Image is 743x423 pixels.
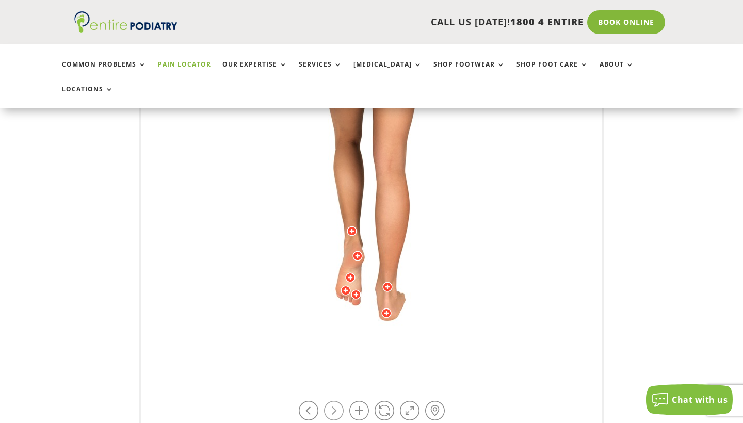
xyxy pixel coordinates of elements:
a: Locations [62,86,114,108]
a: Zoom in / out [349,401,369,420]
a: Rotate right [324,401,344,420]
a: Full Screen on / off [400,401,419,420]
a: Rotate left [299,401,318,420]
button: Chat with us [646,384,733,415]
a: Book Online [587,10,665,34]
a: Our Expertise [222,61,287,83]
span: 1800 4 ENTIRE [510,15,584,28]
span: Chat with us [672,394,728,405]
a: Common Problems [62,61,147,83]
a: About [600,61,634,83]
a: Shop Footwear [433,61,505,83]
img: logo (1) [74,11,177,33]
a: Play / Stop [375,401,394,420]
a: Hot-spots on / off [425,401,445,420]
a: Shop Foot Care [516,61,588,83]
p: CALL US [DATE]! [211,15,584,29]
a: Pain Locator [158,61,211,83]
a: Entire Podiatry [74,25,177,35]
a: [MEDICAL_DATA] [353,61,422,83]
a: Services [299,61,342,83]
